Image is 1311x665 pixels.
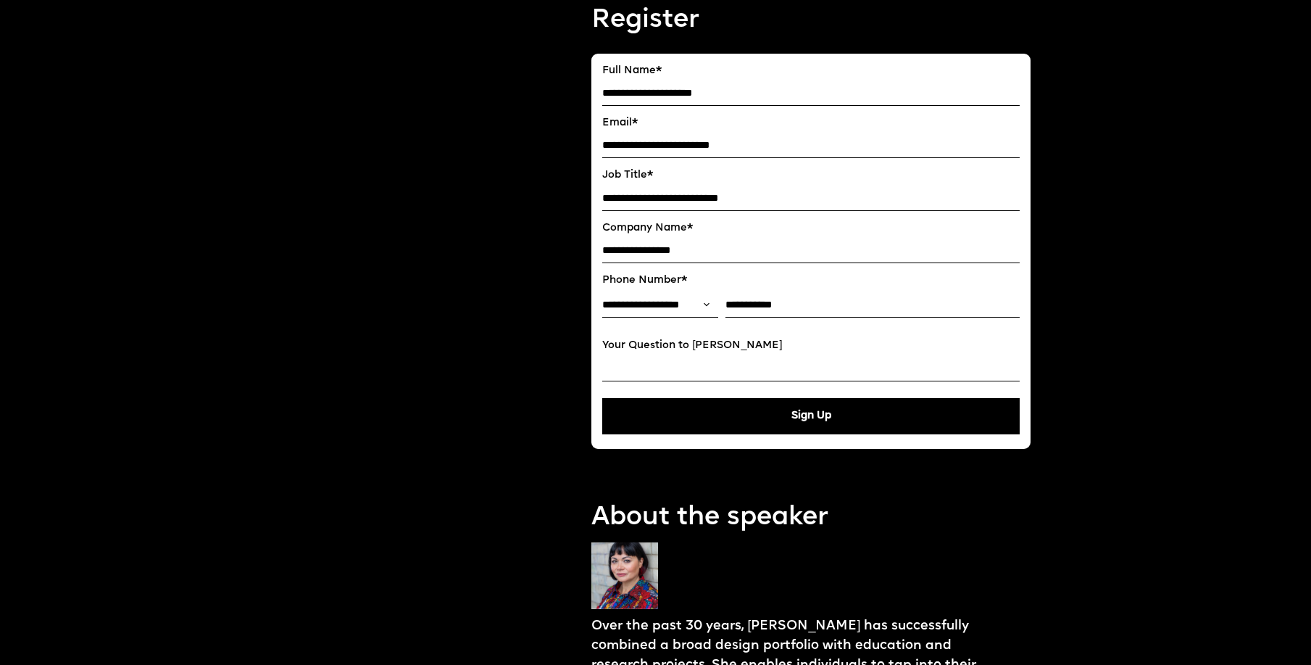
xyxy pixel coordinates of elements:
[602,274,1019,286] label: Phone Number
[591,2,1030,39] p: Register
[602,169,1019,181] label: Job Title
[602,339,1019,352] label: Your Question to [PERSON_NAME]
[602,398,1019,434] button: Sign Up
[602,222,1019,234] label: Company Name
[602,117,1019,129] label: Email
[602,65,1019,77] label: Full Name
[591,500,1030,537] p: About the speaker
